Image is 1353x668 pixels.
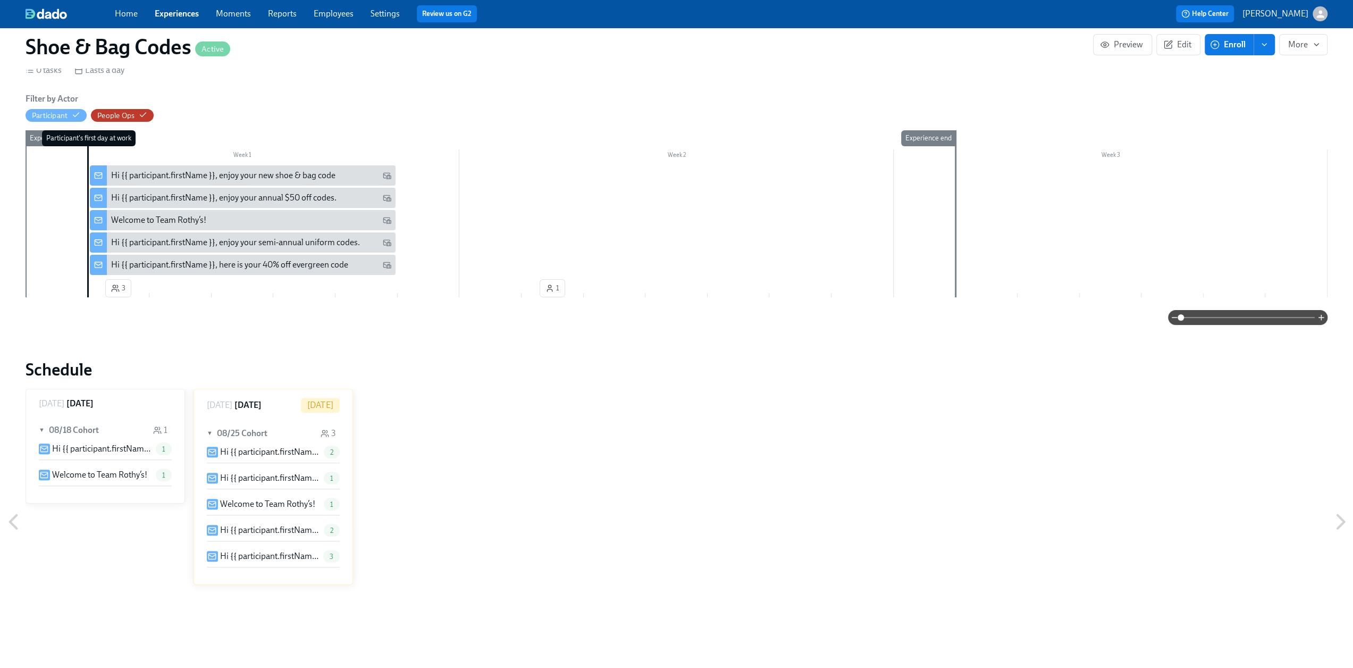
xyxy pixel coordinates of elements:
span: 1 [324,500,340,508]
span: 1 [545,283,559,294]
h6: 08/18 Cohort [49,424,99,436]
div: Hi {{ participant.firstName }}, enjoy your new shoe & bag code [90,165,396,186]
div: Hi {{ participant.firstName }}, enjoy your semi-annual uniform codes. [111,237,360,248]
div: 1 [153,424,167,436]
svg: Work Email [383,261,391,269]
button: Participant [26,109,87,122]
h1: Shoe & Bag Codes [26,34,230,60]
svg: Work Email [383,238,391,247]
div: 0 tasks [26,64,62,76]
img: dado [26,9,67,19]
a: dado [26,9,115,19]
svg: Work Email [383,171,391,180]
div: Hi {{ participant.firstName }}, here is your 40% off evergreen code [111,259,348,271]
span: More [1288,39,1318,50]
p: [DATE] [207,399,232,411]
p: Hi {{ participant.firstName }}, enjoy your semi-annual uniform codes. [52,443,152,455]
span: ▼ [39,424,46,436]
span: Active [195,45,230,53]
span: Help Center [1181,9,1229,19]
div: Lasts a day [74,64,124,76]
button: More [1279,34,1327,55]
svg: Work Email [383,216,391,224]
h2: Schedule [26,359,1327,380]
div: Hi {{ participant.firstName }}, enjoy your annual $50 off codes. [90,188,396,208]
span: 3 [323,553,340,561]
button: enroll [1254,34,1275,55]
div: Participant's first day at work [42,130,136,146]
div: Experience start [26,130,82,146]
p: Welcome to Team Rothy’s! [52,469,147,481]
div: Welcome to Team Rothy’s! [111,214,206,226]
span: 2 [324,527,340,535]
span: 1 [324,474,340,482]
p: [DATE] [307,399,333,411]
div: Welcome to Team Rothy’s! [90,210,396,230]
a: Settings [371,9,400,19]
span: Preview [1102,39,1143,50]
div: Hi {{ participant.firstName }}, enjoy your semi-annual uniform codes. [90,232,396,253]
div: Hi {{ participant.firstName }}, enjoy your annual $50 off codes. [111,192,337,204]
p: Hi {{ participant.firstName }}, enjoy your annual $50 off codes. [220,524,320,536]
button: People Ops [91,109,154,122]
button: Review us on G2 [417,5,477,22]
button: Help Center [1176,5,1234,22]
span: 2 [324,448,340,456]
p: Welcome to Team Rothy’s! [220,498,315,510]
a: Experiences [155,9,199,19]
h6: Filter by Actor [26,93,78,105]
div: Experience end [901,130,956,146]
div: Hide People Ops [97,111,135,121]
span: Edit [1165,39,1191,50]
p: Hi {{ participant.firstName }}, enjoy your new shoe & bag code [220,446,320,458]
button: Enroll [1205,34,1254,55]
p: Hi {{ participant.firstName }}, here is your 40% off evergreen code [220,550,319,562]
div: Hi {{ participant.firstName }}, here is your 40% off evergreen code [90,255,396,275]
a: Review us on G2 [422,9,472,19]
p: [DATE] [39,398,64,410]
div: Week 2 [459,149,893,163]
a: Moments [216,9,251,19]
span: Enroll [1212,39,1246,50]
h6: [DATE] [66,398,94,410]
h6: 08/25 Cohort [217,428,267,439]
span: 1 [156,471,172,479]
button: Edit [1156,34,1200,55]
div: Hi {{ participant.firstName }}, enjoy your new shoe & bag code [111,170,335,181]
div: Hide Participant [32,111,68,121]
p: Hi {{ participant.firstName }}, enjoy your semi-annual uniform codes. [220,472,320,484]
a: Home [115,9,138,19]
div: Week 1 [26,149,459,163]
div: 3 [321,428,335,439]
div: Week 3 [894,149,1327,163]
p: [PERSON_NAME] [1242,8,1308,20]
h6: [DATE] [234,399,262,411]
a: Reports [268,9,297,19]
button: 1 [540,279,565,297]
svg: Work Email [383,194,391,202]
span: ▼ [207,428,214,439]
button: Preview [1093,34,1152,55]
a: Employees [314,9,354,19]
span: 1 [156,445,172,453]
button: [PERSON_NAME] [1242,6,1327,21]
